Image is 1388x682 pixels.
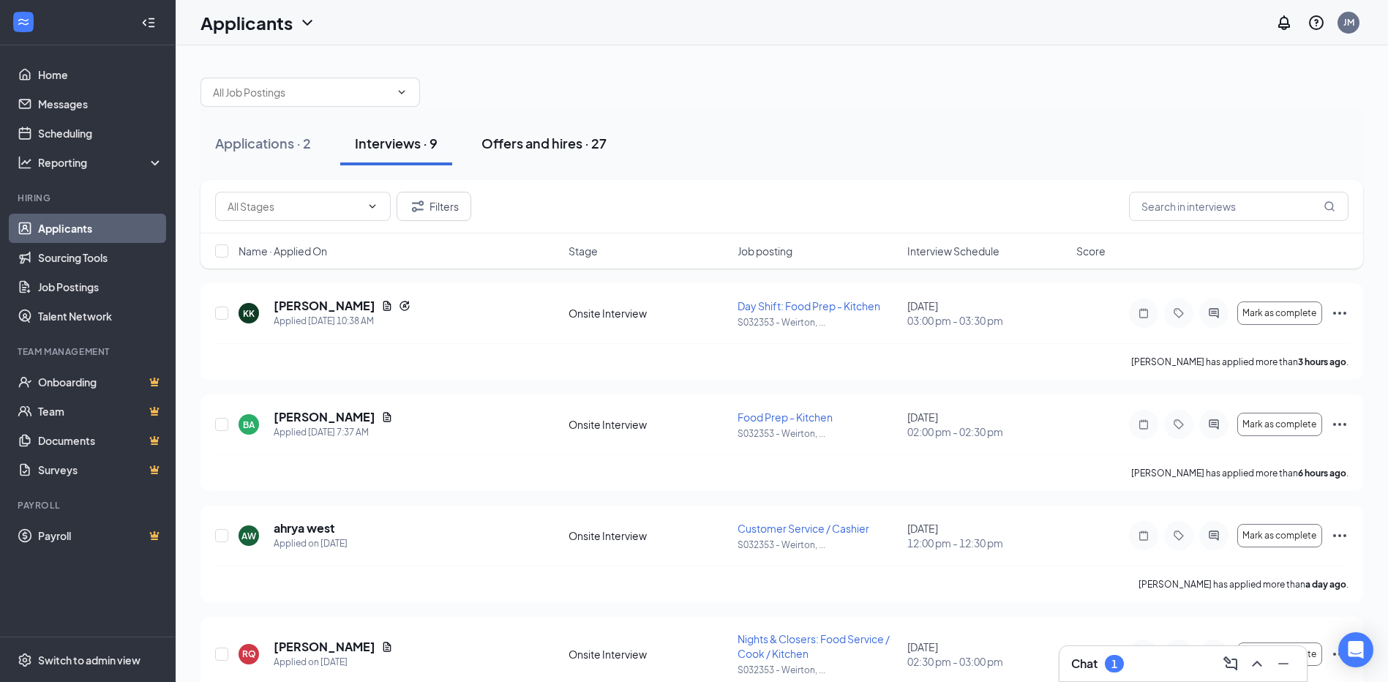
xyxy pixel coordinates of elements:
[738,316,898,329] p: S032353 - Weirton, ...
[274,298,375,314] h5: [PERSON_NAME]
[1135,307,1152,319] svg: Note
[907,521,1068,550] div: [DATE]
[38,653,140,667] div: Switch to admin view
[1237,642,1322,666] button: Mark as complete
[1242,419,1316,430] span: Mark as complete
[228,198,361,214] input: All Stages
[38,119,163,148] a: Scheduling
[907,299,1068,328] div: [DATE]
[1331,416,1348,433] svg: Ellipses
[1242,308,1316,318] span: Mark as complete
[1338,632,1373,667] div: Open Intercom Messenger
[396,86,408,98] svg: ChevronDown
[355,134,438,152] div: Interviews · 9
[38,367,163,397] a: OnboardingCrown
[738,522,869,535] span: Customer Service / Cashier
[38,397,163,426] a: TeamCrown
[215,134,311,152] div: Applications · 2
[738,632,890,660] span: Nights & Closers: Food Service / Cook / Kitchen
[18,155,32,170] svg: Analysis
[381,300,393,312] svg: Document
[38,243,163,272] a: Sourcing Tools
[1222,655,1239,672] svg: ComposeMessage
[242,648,256,660] div: RQ
[1298,356,1346,367] b: 3 hours ago
[1237,301,1322,325] button: Mark as complete
[1205,419,1223,430] svg: ActiveChat
[1331,645,1348,663] svg: Ellipses
[1170,307,1188,319] svg: Tag
[738,299,880,312] span: Day Shift: Food Prep - Kitchen
[38,455,163,484] a: SurveysCrown
[569,528,729,543] div: Onsite Interview
[1131,356,1348,368] p: [PERSON_NAME] has applied more than .
[367,201,378,212] svg: ChevronDown
[274,639,375,655] h5: [PERSON_NAME]
[907,410,1068,439] div: [DATE]
[1071,656,1098,672] h3: Chat
[907,313,1068,328] span: 03:00 pm - 03:30 pm
[907,640,1068,669] div: [DATE]
[569,306,729,321] div: Onsite Interview
[1275,14,1293,31] svg: Notifications
[1248,655,1266,672] svg: ChevronUp
[1305,579,1346,590] b: a day ago
[200,10,293,35] h1: Applicants
[18,653,32,667] svg: Settings
[409,198,427,215] svg: Filter
[38,89,163,119] a: Messages
[1170,530,1188,542] svg: Tag
[1275,655,1292,672] svg: Minimize
[1205,307,1223,319] svg: ActiveChat
[1343,16,1354,29] div: JM
[274,520,335,536] h5: ahrya west
[243,307,255,320] div: KK
[397,192,471,221] button: Filter Filters
[38,214,163,243] a: Applicants
[738,539,898,551] p: S032353 - Weirton, ...
[907,424,1068,439] span: 02:00 pm - 02:30 pm
[1135,530,1152,542] svg: Note
[569,647,729,662] div: Onsite Interview
[1170,419,1188,430] svg: Tag
[569,244,598,258] span: Stage
[1308,14,1325,31] svg: QuestionInfo
[274,314,410,329] div: Applied [DATE] 10:38 AM
[38,301,163,331] a: Talent Network
[1242,531,1316,541] span: Mark as complete
[1245,652,1269,675] button: ChevronUp
[1131,467,1348,479] p: [PERSON_NAME] has applied more than .
[1237,413,1322,436] button: Mark as complete
[738,411,833,424] span: Food Prep - Kitchen
[481,134,607,152] div: Offers and hires · 27
[1076,244,1106,258] span: Score
[1331,527,1348,544] svg: Ellipses
[907,654,1068,669] span: 02:30 pm - 03:00 pm
[18,345,160,358] div: Team Management
[1331,304,1348,322] svg: Ellipses
[381,411,393,423] svg: Document
[738,664,898,676] p: S032353 - Weirton, ...
[1324,201,1335,212] svg: MagnifyingGlass
[38,521,163,550] a: PayrollCrown
[239,244,327,258] span: Name · Applied On
[38,155,164,170] div: Reporting
[274,425,393,440] div: Applied [DATE] 7:37 AM
[1219,652,1242,675] button: ComposeMessage
[1138,578,1348,591] p: [PERSON_NAME] has applied more than .
[1237,524,1322,547] button: Mark as complete
[1129,192,1348,221] input: Search in interviews
[381,641,393,653] svg: Document
[18,499,160,511] div: Payroll
[274,536,348,551] div: Applied on [DATE]
[16,15,31,29] svg: WorkstreamLogo
[241,530,256,542] div: AW
[299,14,316,31] svg: ChevronDown
[1298,468,1346,479] b: 6 hours ago
[1135,419,1152,430] svg: Note
[141,15,156,30] svg: Collapse
[738,427,898,440] p: S032353 - Weirton, ...
[738,244,792,258] span: Job posting
[1205,530,1223,542] svg: ActiveChat
[399,300,410,312] svg: Reapply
